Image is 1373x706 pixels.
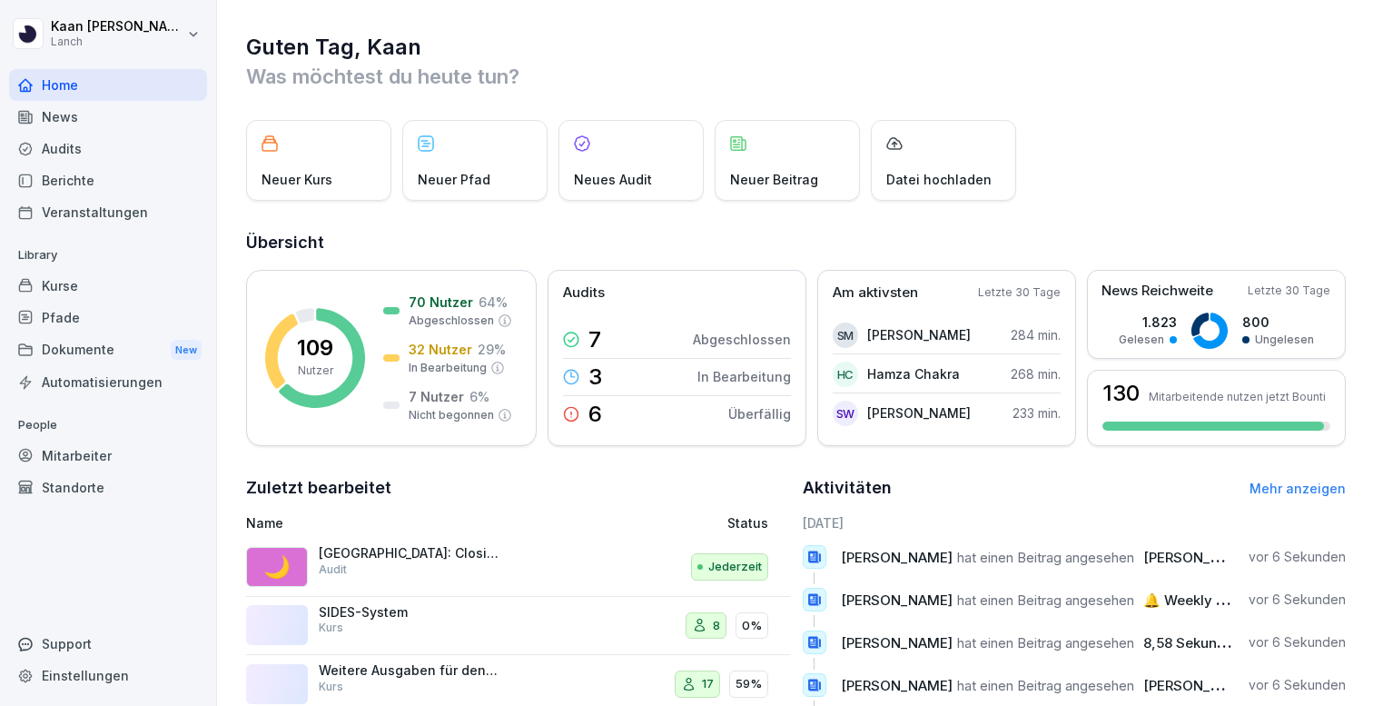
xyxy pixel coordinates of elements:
p: Library [9,241,207,270]
p: Neues Audit [574,170,652,189]
h2: Zuletzt bearbeitet [246,475,790,501]
a: Automatisierungen [9,366,207,398]
p: 17 [702,675,714,693]
p: Überfällig [728,404,791,423]
p: Lanch [51,35,183,48]
div: HC [833,362,858,387]
p: 🌙 [263,551,291,583]
a: Kurse [9,270,207,302]
a: SIDES-SystemKurs80% [246,597,790,656]
p: Kaan [PERSON_NAME] [51,19,183,35]
p: vor 6 Sekunden [1249,676,1346,694]
p: [PERSON_NAME] [867,403,971,423]
span: [PERSON_NAME] [841,549,953,566]
span: hat einen Beitrag angesehen [957,549,1134,566]
h2: Aktivitäten [803,475,892,501]
p: 7 Nutzer [409,387,464,406]
p: News Reichweite [1101,281,1213,302]
p: 268 min. [1011,364,1061,383]
p: 59% [736,675,762,693]
p: 6 % [469,387,489,406]
p: Mitarbeitende nutzen jetzt Bounti [1149,390,1326,403]
p: Neuer Pfad [418,170,490,189]
a: Pfade [9,302,207,333]
p: 64 % [479,293,508,312]
a: Audits [9,133,207,164]
p: 109 [297,337,333,359]
p: Was möchtest du heute tun? [246,62,1346,91]
div: Support [9,628,207,660]
p: 233 min. [1012,403,1061,423]
a: Home [9,69,207,101]
a: Mehr anzeigen [1250,481,1346,496]
p: Letzte 30 Tage [978,284,1061,301]
p: In Bearbeitung [697,367,791,386]
p: Datei hochladen [886,170,992,189]
p: SIDES-System [319,604,500,621]
h2: Übersicht [246,230,1346,255]
a: Berichte [9,164,207,196]
p: Name [246,513,579,532]
p: Audit [319,562,347,578]
p: Kurs [319,679,343,695]
p: vor 6 Sekunden [1249,591,1346,609]
span: hat einen Beitrag angesehen [957,634,1134,651]
p: People [9,411,207,440]
p: 7 [588,329,601,351]
p: 284 min. [1011,325,1061,344]
a: Einstellungen [9,660,207,691]
div: Dokumente [9,333,207,367]
p: Gelesen [1119,332,1164,348]
p: Nutzer [298,363,333,379]
p: Letzte 30 Tage [1248,283,1330,299]
div: SM [833,323,858,348]
p: 8 [713,617,720,635]
div: New [171,340,202,361]
a: DokumenteNew [9,333,207,367]
span: hat einen Beitrag angesehen [957,677,1134,694]
p: 3 [588,366,602,388]
p: 800 [1242,313,1314,332]
p: Status [727,513,768,532]
h1: Guten Tag, Kaan [246,33,1346,62]
p: Hamza Chakra [867,364,960,383]
span: hat einen Beitrag angesehen [957,592,1134,609]
span: [PERSON_NAME] [841,634,953,651]
p: [GEOGRAPHIC_DATA]: Closing [319,545,500,562]
a: Veranstaltungen [9,196,207,228]
p: [PERSON_NAME] [867,325,971,344]
p: Ungelesen [1255,332,1314,348]
p: Neuer Beitrag [730,170,818,189]
p: 32 Nutzer [409,340,472,359]
p: vor 6 Sekunden [1249,633,1346,651]
p: Abgeschlossen [409,313,494,329]
h6: [DATE] [803,513,1347,532]
p: 70 Nutzer [409,293,473,312]
p: 0% [742,617,762,635]
div: SW [833,401,858,426]
p: Audits [563,283,605,303]
p: Kurs [319,620,343,636]
p: In Bearbeitung [409,360,487,376]
p: 1.823 [1119,313,1177,332]
p: 6 [588,403,602,425]
p: Abgeschlossen [693,330,791,349]
p: vor 6 Sekunden [1249,548,1346,566]
a: Standorte [9,472,207,503]
span: [PERSON_NAME] [841,677,953,694]
p: Nicht begonnen [409,407,494,423]
p: Neuer Kurs [262,170,332,189]
p: Am aktivsten [833,283,918,303]
a: Mitarbeiter [9,440,207,472]
a: News [9,101,207,133]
